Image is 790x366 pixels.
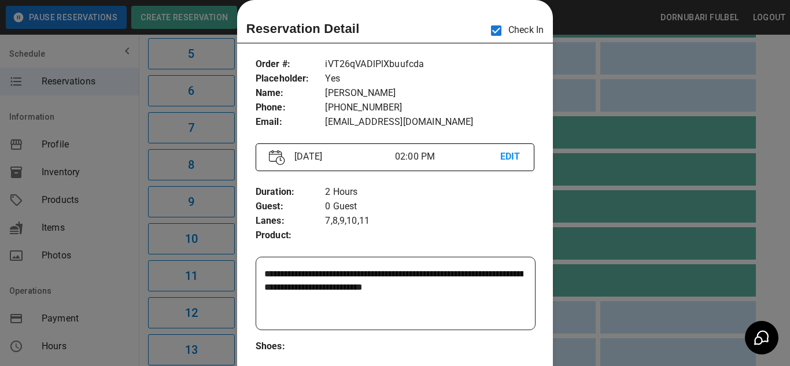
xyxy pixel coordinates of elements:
p: Shoes : [256,339,326,354]
p: Placeholder : [256,72,326,86]
p: Product : [256,228,326,243]
p: 2 Hours [325,185,534,199]
p: Order # : [256,57,326,72]
p: 02:00 PM [395,150,500,164]
p: Phone : [256,101,326,115]
img: Vector [269,150,285,165]
p: EDIT [500,150,521,164]
p: iVT26qVADlPlXbuufcda [325,57,534,72]
p: 7,8,9,10,11 [325,214,534,228]
p: [DATE] [290,150,395,164]
p: Lanes : [256,214,326,228]
p: [PERSON_NAME] [325,86,534,101]
p: 0 Guest [325,199,534,214]
p: [EMAIL_ADDRESS][DOMAIN_NAME] [325,115,534,130]
p: [PHONE_NUMBER] [325,101,534,115]
p: Reservation Detail [246,19,360,38]
p: Yes [325,72,534,86]
p: Check In [484,19,544,43]
p: Email : [256,115,326,130]
p: Duration : [256,185,326,199]
p: Guest : [256,199,326,214]
p: Name : [256,86,326,101]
